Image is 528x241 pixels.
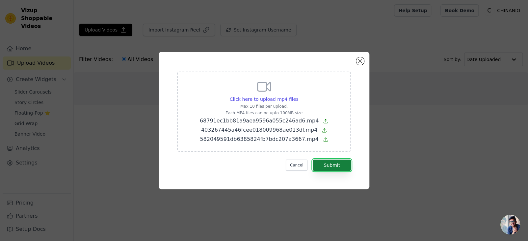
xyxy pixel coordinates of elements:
p: Each MP4 files can be upto 100MB size [200,110,328,116]
span: 403267445a46fcee018009968ae013df.mp4 [201,127,317,133]
p: Max 10 files per upload. [200,104,328,109]
button: Submit [313,160,351,171]
span: 68791ec1bb81a9aea9596a055c246ad6.mp4 [200,118,319,124]
span: Click here to upload mp4 files [230,97,299,102]
button: Cancel [286,160,308,171]
button: Close modal [356,57,364,65]
div: 开放式聊天 [500,215,520,234]
span: 582049591db6385824fb7bdc207a3667.mp4 [200,136,318,142]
